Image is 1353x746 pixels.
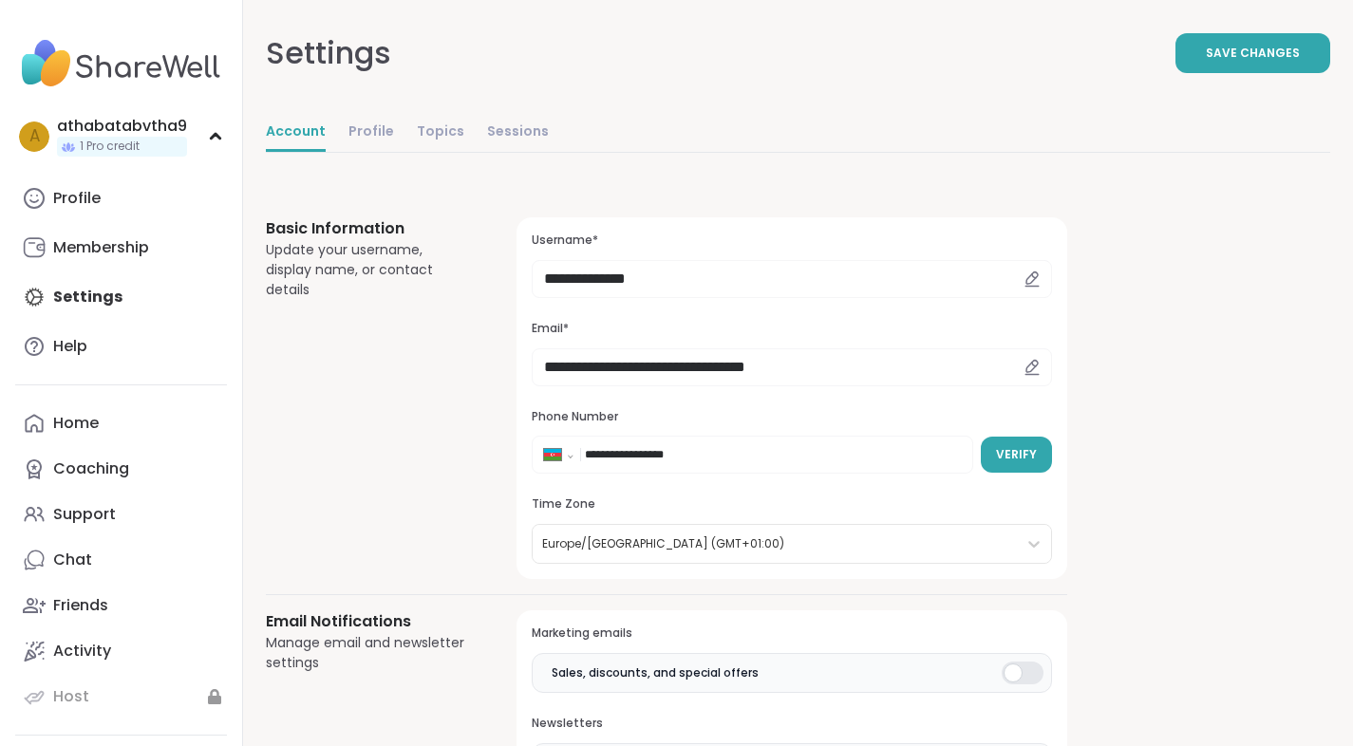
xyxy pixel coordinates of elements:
h3: Phone Number [532,409,1052,425]
div: Friends [53,595,108,616]
span: a [29,124,40,149]
a: Friends [15,583,227,628]
a: Help [15,324,227,369]
span: Save Changes [1206,45,1300,62]
a: Account [266,114,326,152]
a: Support [15,492,227,537]
a: Profile [348,114,394,152]
div: Update your username, display name, or contact details [266,240,471,300]
h3: Newsletters [532,716,1052,732]
h3: Marketing emails [532,625,1052,642]
div: Membership [53,237,149,258]
div: Settings [266,30,391,76]
h3: Time Zone [532,496,1052,513]
img: ShareWell Nav Logo [15,30,227,97]
h3: Basic Information [266,217,471,240]
button: Verify [981,437,1052,473]
a: Chat [15,537,227,583]
a: Topics [417,114,464,152]
div: Coaching [53,458,129,479]
div: Support [53,504,116,525]
div: Activity [53,641,111,662]
div: Profile [53,188,101,209]
div: Manage email and newsletter settings [266,633,471,673]
h3: Email Notifications [266,610,471,633]
div: Home [53,413,99,434]
div: Chat [53,550,92,570]
a: Membership [15,225,227,270]
span: Sales, discounts, and special offers [552,664,759,681]
div: athabatabvtha9 [57,116,187,137]
span: 1 Pro credit [80,139,140,155]
a: Sessions [487,114,549,152]
div: Help [53,336,87,357]
a: Home [15,401,227,446]
h3: Email* [532,321,1052,337]
a: Activity [15,628,227,674]
h3: Username* [532,233,1052,249]
div: Host [53,686,89,707]
button: Save Changes [1175,33,1330,73]
span: Verify [996,446,1037,463]
a: Host [15,674,227,719]
a: Coaching [15,446,227,492]
a: Profile [15,176,227,221]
